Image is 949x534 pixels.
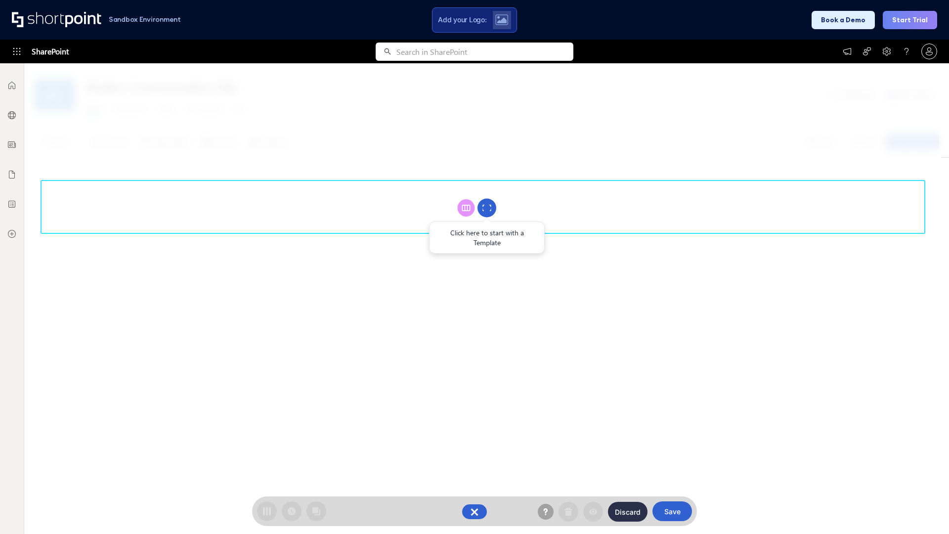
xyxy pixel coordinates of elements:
[396,43,573,61] input: Search in SharePoint
[900,487,949,534] iframe: Chat Widget
[652,501,692,521] button: Save
[109,17,181,22] h1: Sandbox Environment
[438,15,486,24] span: Add your Logo:
[495,14,508,25] img: Upload logo
[883,11,937,29] button: Start Trial
[32,40,69,63] span: SharePoint
[608,502,647,522] button: Discard
[812,11,875,29] button: Book a Demo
